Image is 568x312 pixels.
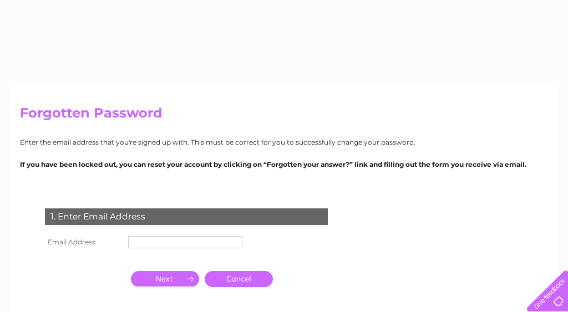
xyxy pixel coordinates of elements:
[20,105,548,126] h2: Forgotten Password
[45,208,328,225] div: 1. Enter Email Address
[20,137,548,147] p: Enter the email address that you're signed up with. This must be correct for you to successfully ...
[42,233,125,251] th: Email Address
[20,159,548,170] p: If you have been locked out, you can reset your account by clicking on “Forgotten your answer?” l...
[205,271,273,287] a: Cancel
